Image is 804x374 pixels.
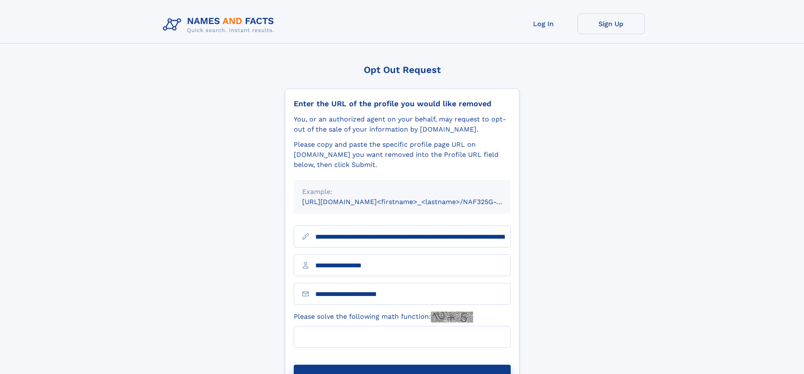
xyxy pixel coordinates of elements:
a: Log In [510,13,577,34]
div: Example: [302,187,502,197]
a: Sign Up [577,13,645,34]
label: Please solve the following math function: [294,312,473,323]
img: Logo Names and Facts [160,13,281,36]
div: Please copy and paste the specific profile page URL on [DOMAIN_NAME] you want removed into the Pr... [294,140,511,170]
div: You, or an authorized agent on your behalf, may request to opt-out of the sale of your informatio... [294,114,511,135]
div: Enter the URL of the profile you would like removed [294,99,511,108]
div: Opt Out Request [285,65,520,75]
small: [URL][DOMAIN_NAME]<firstname>_<lastname>/NAF325G-xxxxxxxx [302,198,527,206]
